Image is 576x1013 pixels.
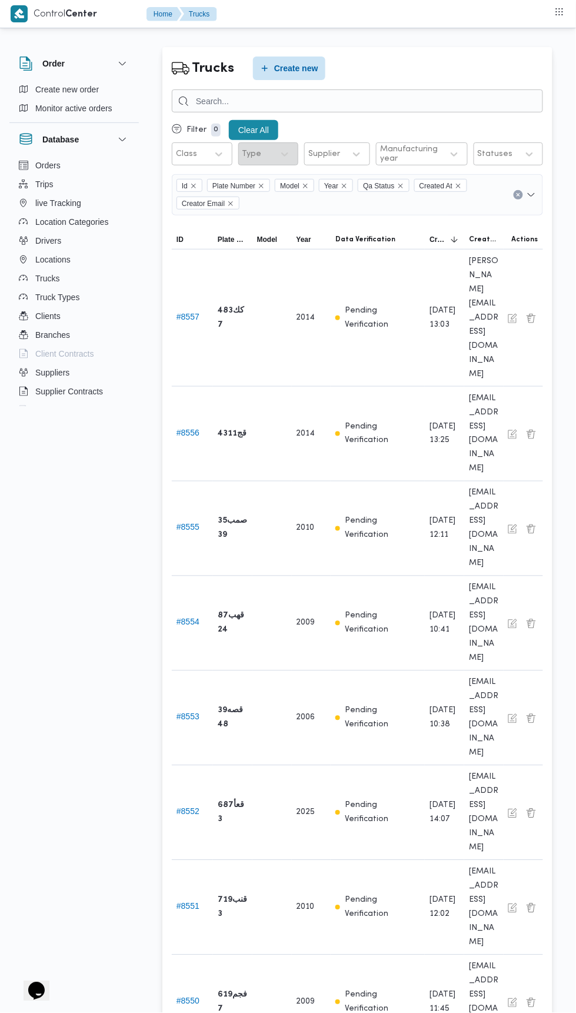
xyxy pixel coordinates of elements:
span: Model [257,235,278,244]
button: Home [147,7,182,21]
button: Remove Creator Email from selection in this group [227,200,234,207]
button: Clear All [229,120,278,140]
span: [EMAIL_ADDRESS][DOMAIN_NAME] [469,770,499,855]
span: Created At; Sorted in descending order [429,235,448,244]
span: Id [182,180,188,192]
span: Creator email [469,235,499,244]
span: [DATE] 12:02 [429,894,460,922]
span: Creator Email [182,197,225,210]
p: Pending Verification [345,420,420,448]
span: [DATE] 10:38 [429,704,460,732]
span: Trips [35,177,54,191]
span: Client Contracts [35,347,94,361]
button: Supplier Contracts [14,382,134,401]
span: Model [275,179,314,192]
span: 2006 [297,711,315,725]
div: Class [176,150,197,159]
button: Orders [14,156,134,175]
span: Suppliers [35,366,69,380]
button: Open list of options [527,190,536,200]
span: Data Verification [335,235,395,244]
span: Plate Number [207,179,270,192]
button: Locations [14,250,134,269]
button: Suppliers [14,363,134,382]
div: Order [9,80,139,122]
button: Client Contracts [14,344,134,363]
span: 2025 [297,806,315,820]
span: 2014 [297,311,315,325]
b: قهب8724 [218,609,248,637]
p: Pending Verification [345,894,420,922]
p: 0 [211,124,221,137]
button: Order [19,57,129,71]
button: Location Categories [14,212,134,231]
span: Plate Number [218,235,248,244]
span: Drivers [35,234,61,248]
span: 2009 [297,995,315,1009]
button: Devices [14,401,134,420]
iframe: chat widget [12,966,49,1001]
h3: Order [42,57,65,71]
button: Trips [14,175,134,194]
button: Plate Number [213,230,252,249]
button: #8551 [177,902,199,911]
div: Supplier [308,150,340,159]
span: [DATE] 13:25 [429,420,460,448]
span: Orders [35,158,61,172]
button: Remove Created At from selection in this group [455,182,462,190]
button: ID [172,230,213,249]
span: [EMAIL_ADDRESS][DOMAIN_NAME] [469,581,499,666]
img: X8yXhbKr1z7QwAAAABJRU5ErkJggg== [11,5,28,22]
span: Branches [35,328,70,342]
b: كك4837 [218,304,248,332]
span: [EMAIL_ADDRESS][DOMAIN_NAME] [469,676,499,760]
button: Model [252,230,292,249]
button: Trucks [179,7,217,21]
span: Year [324,180,338,192]
span: Created At [419,180,453,192]
span: Id [177,179,202,192]
span: Truck Types [35,290,79,304]
div: Statuses [478,150,513,159]
button: Year [292,230,331,249]
button: #8555 [177,523,199,532]
span: Create new order [35,82,99,97]
span: Creator Email [177,197,239,210]
span: [DATE] 10:41 [429,609,460,637]
div: Database [9,156,139,411]
p: Pending Verification [345,514,420,543]
span: [EMAIL_ADDRESS][DOMAIN_NAME] [469,486,499,571]
b: قج4311 [218,427,247,441]
button: Remove Model from selection in this group [302,182,309,190]
button: #8550 [177,997,199,1006]
button: Trucks [14,269,134,288]
span: Locations [35,253,71,267]
button: Create new [253,57,325,80]
button: Create new order [14,80,134,99]
button: Branches [14,326,134,344]
span: Trucks [35,271,59,285]
button: Truck Types [14,288,134,307]
b: Center [65,10,97,19]
span: Supplier Contracts [35,384,103,398]
span: [DATE] 14:07 [429,799,460,827]
b: قنب7193 [218,894,248,922]
b: صمب3539 [218,514,248,543]
span: live Tracking [35,196,81,210]
button: Remove Plate Number from selection in this group [258,182,265,190]
button: #8557 [177,312,199,321]
p: Pending Verification [345,609,420,637]
button: #8556 [177,428,199,437]
p: Pending Verification [345,304,420,332]
span: 2010 [297,901,315,915]
span: 2014 [297,427,315,441]
span: [PERSON_NAME][EMAIL_ADDRESS][DOMAIN_NAME] [469,254,499,381]
span: [EMAIL_ADDRESS][DOMAIN_NAME] [469,865,499,950]
button: Clients [14,307,134,326]
span: Clients [35,309,61,323]
button: Remove Qa Status from selection in this group [397,182,404,190]
h3: Database [42,132,79,147]
p: Filter [187,125,207,135]
div: Manufacturing year [380,145,438,164]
